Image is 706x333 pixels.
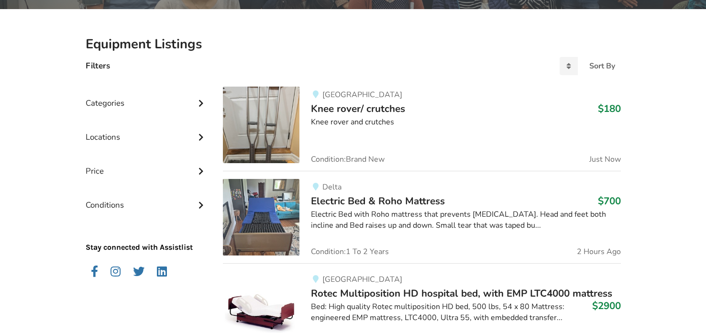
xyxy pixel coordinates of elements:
[311,102,405,115] span: Knee rover/ crutches
[322,274,402,285] span: [GEOGRAPHIC_DATA]
[223,87,299,163] img: mobility-knee rover/ crutches
[322,89,402,100] span: [GEOGRAPHIC_DATA]
[311,287,612,300] span: Rotec Multiposition HD hospital bed, with EMP LTC4000 mattress
[322,182,342,192] span: Delta
[86,79,208,113] div: Categories
[311,155,385,163] span: Condition: Brand New
[311,209,620,231] div: Electric Bed with Roho mattress that prevents [MEDICAL_DATA]. Head and feet both incline and Bed ...
[311,117,620,128] div: Knee rover and crutches
[223,171,620,263] a: bedroom equipment-electric bed & roho mattressDeltaElectric Bed & Roho Mattress$700Electric Bed w...
[86,36,621,53] h2: Equipment Listings
[589,155,621,163] span: Just Now
[86,181,208,215] div: Conditions
[598,195,621,207] h3: $700
[86,147,208,181] div: Price
[592,300,621,312] h3: $2900
[86,60,110,71] h4: Filters
[311,194,445,208] span: Electric Bed & Roho Mattress
[589,62,615,70] div: Sort By
[223,87,620,171] a: mobility-knee rover/ crutches[GEOGRAPHIC_DATA]Knee rover/ crutches$180Knee rover and crutchesCond...
[598,102,621,115] h3: $180
[311,248,389,255] span: Condition: 1 To 2 Years
[577,248,621,255] span: 2 Hours Ago
[86,215,208,253] p: Stay connected with Assistlist
[223,179,299,255] img: bedroom equipment-electric bed & roho mattress
[311,301,620,323] div: Bed: High quality Rotec multiposition HD bed, 500 lbs, 54 x 80 Mattress: engineered EMP mattress,...
[86,113,208,147] div: Locations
